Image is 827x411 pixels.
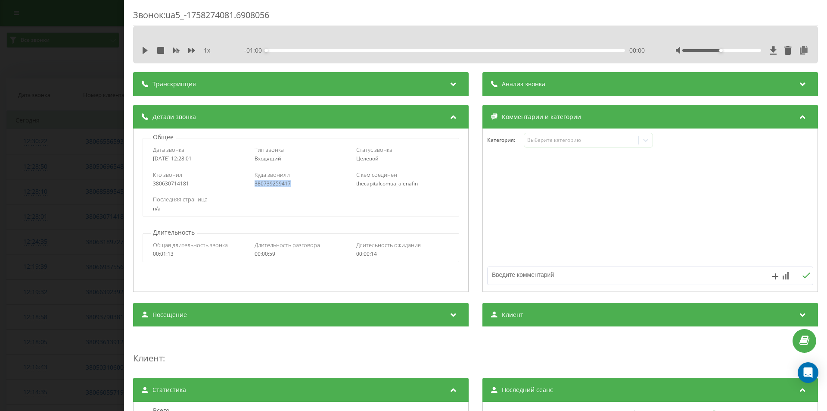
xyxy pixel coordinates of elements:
h4: Категория : [487,137,524,143]
div: 00:01:13 [153,251,246,257]
div: Звонок : ua5_-1758274081.6908056 [133,9,818,26]
span: 1 x [204,46,210,55]
p: Длительность [151,228,197,237]
span: 00:00 [629,46,645,55]
span: Детали звонка [152,113,196,121]
span: - 01:00 [244,46,266,55]
div: : [133,335,818,369]
span: Комментарии и категории [502,113,581,121]
div: Open Intercom Messenger [798,362,818,383]
span: Анализ звонка [502,80,545,88]
span: Кто звонил [153,171,182,179]
span: Транскрипция [152,80,196,88]
div: Accessibility label [264,49,268,52]
span: Последний сеанс [502,386,553,394]
div: Accessibility label [719,49,723,52]
div: 380739259417 [255,181,347,187]
span: Клиент [133,352,163,364]
span: Входящий [255,155,281,162]
div: thecapitalcomua_alenafin [356,181,449,187]
span: Клиент [502,311,523,319]
span: Статус звонка [356,146,392,154]
p: Общее [151,133,176,141]
span: Куда звонили [255,171,290,179]
div: Выберите категорию [527,137,635,144]
span: С кем соединен [356,171,397,179]
span: Посещение [152,311,187,319]
div: [DATE] 12:28:01 [153,156,246,162]
span: Статистика [152,386,186,394]
div: 380630714181 [153,181,246,187]
span: Тип звонка [255,146,284,154]
span: Целевой [356,155,379,162]
span: Длительность ожидания [356,241,421,249]
div: n/a [153,206,448,212]
div: 00:00:59 [255,251,347,257]
span: Длительность разговора [255,241,320,249]
span: Последняя страница [153,195,208,203]
span: Дата звонка [153,146,184,154]
span: Общая длительность звонка [153,241,228,249]
div: 00:00:14 [356,251,449,257]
